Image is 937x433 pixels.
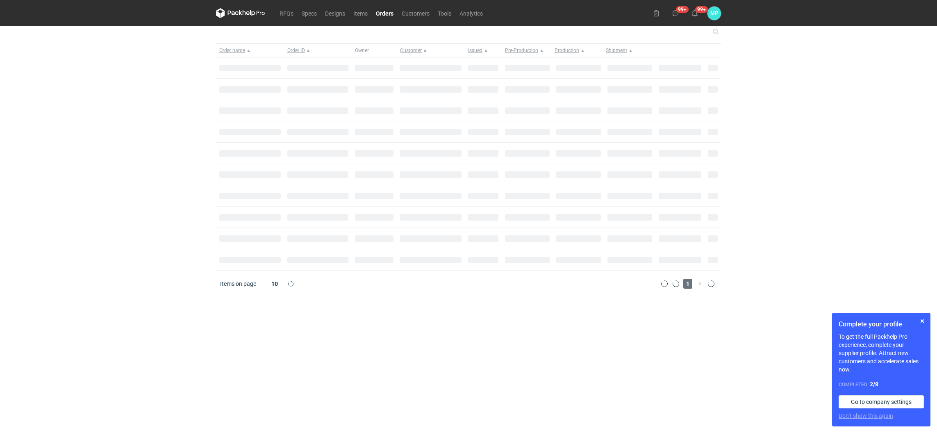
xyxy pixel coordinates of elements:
a: Tools [434,8,455,18]
span: Pre-Production [505,47,538,54]
button: MP [707,7,721,20]
span: Customer [400,47,422,54]
button: Issued [465,44,502,57]
p: To get the full Packhelp Pro experience, complete your supplier profile. Attract new customers an... [839,333,924,374]
a: RFQs [275,8,298,18]
button: 99+ [669,7,682,20]
button: Don’t show this again [839,412,893,420]
span: 1 [683,279,692,289]
span: Issued [468,47,482,54]
button: Customer [397,44,465,57]
button: Pre-Production [502,44,553,57]
a: Analytics [455,8,487,18]
strong: 2 / 8 [870,381,878,387]
span: Owner [355,47,369,54]
span: Items on page [220,280,256,288]
a: Designs [321,8,349,18]
span: Shipment [606,47,627,54]
div: Completed: [839,380,924,389]
div: 10 [262,278,288,289]
a: Orders [372,8,398,18]
span: Production [555,47,579,54]
button: Shipment [604,44,655,57]
button: 99+ [688,7,701,20]
svg: Packhelp Pro [216,8,265,18]
span: Order ID [287,47,305,54]
span: Order name [219,47,245,54]
div: Martyna Paroń [707,7,721,20]
h1: Complete your profile [839,319,924,329]
button: Order name [216,44,284,57]
a: Items [349,8,372,18]
a: Specs [298,8,321,18]
button: Skip for now [917,316,927,326]
a: Customers [398,8,434,18]
button: Production [553,44,604,57]
button: Order ID [284,44,352,57]
a: Go to company settings [839,395,924,408]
